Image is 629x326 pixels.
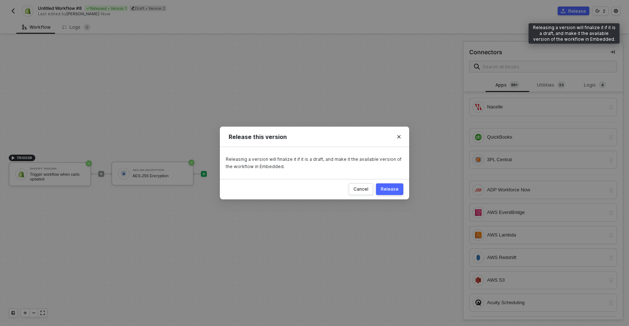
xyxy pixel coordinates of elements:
[596,9,600,13] span: icon-versioning
[487,299,605,307] div: Acuity Scheduling
[608,210,614,216] img: drag
[9,7,17,15] button: back
[610,50,615,54] span: icon-collapse-right
[475,254,482,261] img: integration-icon
[131,6,135,10] span: icon-edit
[608,255,614,261] img: drag
[487,186,605,194] div: ADP Workforce Now
[475,134,482,140] img: integration-icon
[30,167,84,170] div: Shopify Trigger
[38,11,314,17] div: Last edited by - Now
[62,24,91,31] div: Logs
[38,5,82,11] span: Untitled Workflow #8
[561,82,564,88] span: 3
[30,172,84,181] div: Trigger workflow when carts updated
[608,278,614,283] img: drag
[529,23,620,44] div: Releasing a version will finalize it if it is a draft, and make it the available version of the w...
[83,24,91,31] sup: 0
[132,174,187,178] div: AES-256 Encryption
[202,172,206,176] span: icon-play
[487,103,605,111] div: Nacelle
[608,157,614,163] img: drag
[603,8,605,14] div: 2
[17,155,32,161] span: TRIGGER
[11,156,15,160] span: icon-play
[608,187,614,193] img: drag
[599,81,606,88] sup: 4
[130,5,167,11] div: Draft • Version 2
[487,208,605,216] div: AWS EventBridge
[487,231,605,239] div: AWS Lambda
[40,311,45,315] span: icon-expand
[475,156,482,163] img: integration-icon
[469,48,502,56] div: Connectors
[608,135,614,140] img: drag
[487,254,605,262] div: AWS Redshift
[491,81,523,89] div: Apps
[475,104,482,110] img: integration-icon
[120,170,127,177] img: icon
[608,300,614,306] img: drag
[483,63,612,71] input: Search all blocks
[475,299,482,306] img: integration-icon
[189,160,194,166] span: icon-success-page
[535,81,567,89] div: Utilities
[487,156,605,164] div: 3PL Central
[475,232,482,238] img: integration-icon
[559,82,561,88] span: 3
[579,81,611,89] div: Logic
[24,8,31,14] img: integration-icon
[85,5,128,11] div: Released • Version 1
[376,183,403,195] button: Release
[558,7,589,15] button: Release
[381,186,399,192] div: Release
[132,169,187,172] div: AES-256 Encryption
[510,81,519,88] sup: 182
[568,8,586,14] div: Release
[10,8,16,14] img: back
[608,104,614,110] img: drag
[475,209,482,216] img: integration-icon
[614,9,618,13] span: icon-settings
[86,160,92,166] span: icon-success-page
[487,133,605,141] div: QuickBooks
[226,156,403,170] div: Releasing a version will finalize it if it is a draft, and make it the available version of the w...
[99,172,103,176] span: icon-play
[22,24,51,30] div: Workflow
[487,276,605,284] div: AWS S3
[389,127,409,147] button: Close
[229,133,400,141] div: Release this version
[475,187,482,193] img: integration-icon
[561,9,565,13] span: icon-commerce
[592,7,609,15] button: 2
[474,64,480,69] img: search
[349,183,373,195] button: Cancel
[32,311,36,315] span: icon-minus
[475,277,482,283] img: integration-icon
[601,82,604,88] span: 4
[557,81,565,88] sup: 33
[18,171,24,178] img: icon
[23,311,27,315] span: icon-play
[608,232,614,238] img: drag
[66,11,99,16] span: [PERSON_NAME]
[353,186,368,192] div: Cancel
